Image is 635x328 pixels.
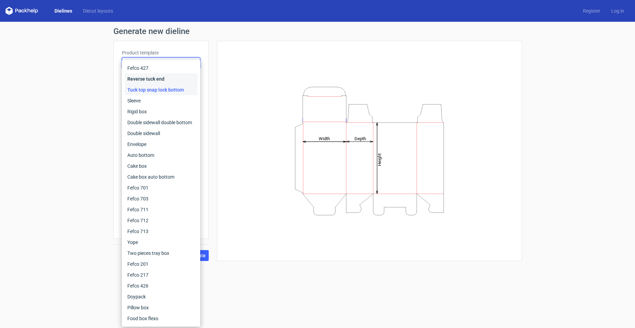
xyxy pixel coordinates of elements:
[125,215,197,226] div: Fefco 712
[125,117,197,128] div: Double sidewall double bottom
[113,27,522,35] h1: Generate new dieline
[125,259,197,269] div: Fefco 201
[125,73,197,84] div: Reverse tuck end
[125,226,197,237] div: Fefco 713
[125,237,197,248] div: Yope
[125,63,197,73] div: Fefco 427
[122,49,200,56] label: Product template
[49,7,78,14] a: Dielines
[78,7,118,14] a: Diecut layouts
[125,84,197,95] div: Tuck top snap lock bottom
[125,193,197,204] div: Fefco 703
[125,248,197,259] div: Two pieces tray box
[125,302,197,313] div: Pillow box
[125,106,197,117] div: Rigid box
[125,150,197,161] div: Auto bottom
[125,313,197,324] div: Food box flexo
[125,60,192,66] span: Tuck top snap lock bottom
[354,136,366,141] tspan: Depth
[606,7,630,14] a: Log in
[125,280,197,291] div: Fefco 426
[377,153,382,166] tspan: Height
[318,136,330,141] tspan: Width
[125,161,197,171] div: Cake box
[125,95,197,106] div: Sleeve
[125,182,197,193] div: Fefco 701
[125,269,197,280] div: Fefco 217
[125,171,197,182] div: Cake box auto bottom
[577,7,606,14] a: Register
[125,204,197,215] div: Fefco 711
[125,139,197,150] div: Envelope
[125,128,197,139] div: Double sidewall
[125,291,197,302] div: Doypack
